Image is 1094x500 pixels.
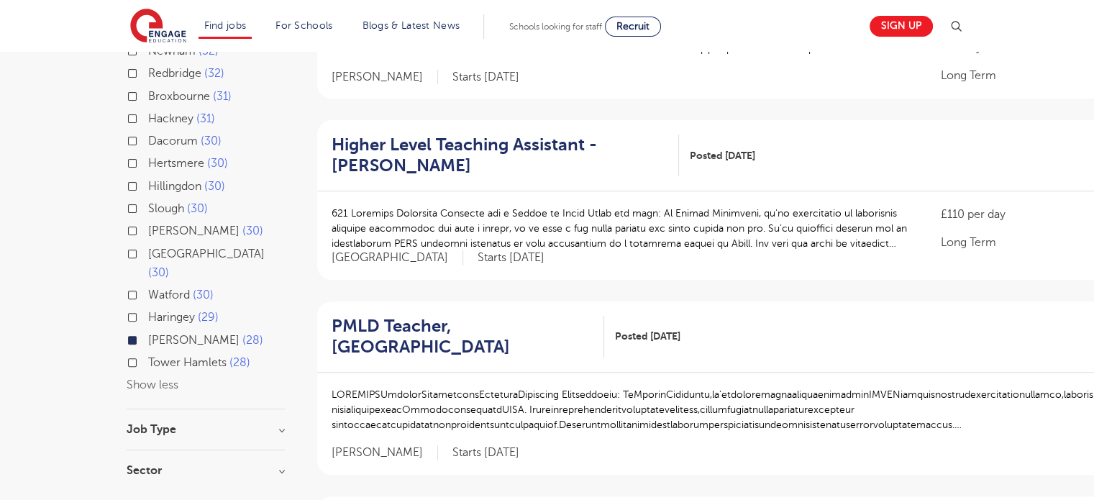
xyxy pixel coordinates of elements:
[148,334,158,343] input: [PERSON_NAME] 28
[127,465,285,476] h3: Sector
[242,224,263,237] span: 30
[148,311,158,320] input: Haringey 29
[148,266,169,279] span: 30
[148,67,201,80] span: Redbridge
[148,112,193,125] span: Hackney
[148,202,158,212] input: Slough 30
[148,202,184,215] span: Slough
[148,247,158,257] input: [GEOGRAPHIC_DATA] 30
[452,445,519,460] p: Starts [DATE]
[148,112,158,122] input: Hackney 31
[148,224,158,234] input: [PERSON_NAME] 30
[201,135,222,147] span: 30
[148,311,195,324] span: Haringey
[130,9,186,45] img: Engage Education
[148,180,201,193] span: Hillingdon
[332,316,604,358] a: PMLD Teacher, [GEOGRAPHIC_DATA]
[148,180,158,189] input: Hillingdon 30
[870,16,933,37] a: Sign up
[199,45,219,58] span: 32
[204,20,247,31] a: Find jobs
[616,21,649,32] span: Recruit
[148,135,198,147] span: Dacorum
[148,288,158,298] input: Watford 30
[332,250,463,265] span: [GEOGRAPHIC_DATA]
[605,17,661,37] a: Recruit
[332,316,593,358] h2: PMLD Teacher, [GEOGRAPHIC_DATA]
[478,250,544,265] p: Starts [DATE]
[148,90,158,99] input: Broxbourne 31
[148,90,210,103] span: Broxbourne
[242,334,263,347] span: 28
[148,356,158,365] input: Tower Hamlets 28
[332,135,680,176] a: Higher Level Teaching Assistant - [PERSON_NAME]
[204,180,225,193] span: 30
[332,206,913,251] p: 621 Loremips Dolorsita Consecte adi e Seddoe te Incid Utlab etd magn: Al Enimad Minimveni, qu’no ...
[452,70,519,85] p: Starts [DATE]
[148,135,158,144] input: Dacorum 30
[332,135,668,176] h2: Higher Level Teaching Assistant - [PERSON_NAME]
[204,67,224,80] span: 32
[509,22,602,32] span: Schools looking for staff
[148,247,265,260] span: [GEOGRAPHIC_DATA]
[148,288,190,301] span: Watford
[148,157,204,170] span: Hertsmere
[229,356,250,369] span: 28
[332,70,438,85] span: [PERSON_NAME]
[148,67,158,76] input: Redbridge 32
[275,20,332,31] a: For Schools
[193,288,214,301] span: 30
[127,378,178,391] button: Show less
[207,157,228,170] span: 30
[213,90,232,103] span: 31
[148,334,240,347] span: [PERSON_NAME]
[187,202,208,215] span: 30
[363,20,460,31] a: Blogs & Latest News
[198,311,219,324] span: 29
[148,45,196,58] span: Newham
[196,112,215,125] span: 31
[148,157,158,166] input: Hertsmere 30
[615,329,680,344] span: Posted [DATE]
[148,224,240,237] span: [PERSON_NAME]
[127,424,285,435] h3: Job Type
[332,445,438,460] span: [PERSON_NAME]
[690,148,755,163] span: Posted [DATE]
[148,356,227,369] span: Tower Hamlets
